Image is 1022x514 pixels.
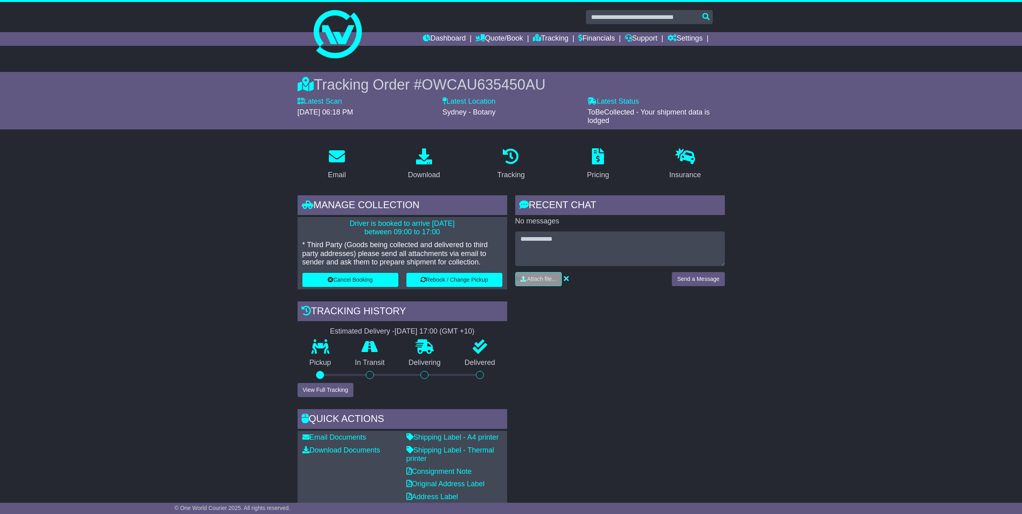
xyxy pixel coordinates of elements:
[492,145,530,183] a: Tracking
[587,108,710,125] span: ToBeCollected - Your shipment data is lodged
[406,480,485,488] a: Original Address Label
[669,170,701,180] div: Insurance
[403,145,445,183] a: Download
[667,32,703,46] a: Settings
[533,32,568,46] a: Tracking
[587,97,639,106] label: Latest Status
[302,273,398,287] button: Cancel Booking
[298,409,507,431] div: Quick Actions
[497,170,524,180] div: Tracking
[515,195,725,217] div: RECENT CHAT
[302,241,502,267] p: * Third Party (Goods being collected and delivered to third party addresses) please send all atta...
[298,327,507,336] div: Estimated Delivery -
[395,327,475,336] div: [DATE] 17:00 (GMT +10)
[298,97,342,106] label: Latest Scan
[443,97,496,106] label: Latest Location
[302,446,380,454] a: Download Documents
[406,493,458,501] a: Address Label
[406,273,502,287] button: Rebook / Change Pickup
[302,433,366,441] a: Email Documents
[664,145,706,183] a: Insurance
[298,301,507,323] div: Tracking history
[672,272,724,286] button: Send a Message
[298,195,507,217] div: Manage collection
[443,108,496,116] span: Sydney - Botany
[298,76,725,93] div: Tracking Order #
[453,358,507,367] p: Delivered
[322,145,351,183] a: Email
[406,446,494,463] a: Shipping Label - Thermal printer
[475,32,523,46] a: Quote/Book
[515,217,725,226] p: No messages
[298,358,343,367] p: Pickup
[298,383,353,397] button: View Full Tracking
[302,219,502,237] p: Driver is booked to arrive [DATE] between 09:00 to 17:00
[406,433,499,441] a: Shipping Label - A4 printer
[625,32,657,46] a: Support
[298,108,353,116] span: [DATE] 06:18 PM
[174,505,290,511] span: © One World Courier 2025. All rights reserved.
[582,145,614,183] a: Pricing
[422,76,545,93] span: OWCAU635450AU
[328,170,346,180] div: Email
[397,358,453,367] p: Delivering
[408,170,440,180] div: Download
[578,32,615,46] a: Financials
[423,32,466,46] a: Dashboard
[406,467,472,475] a: Consignment Note
[343,358,397,367] p: In Transit
[587,170,609,180] div: Pricing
